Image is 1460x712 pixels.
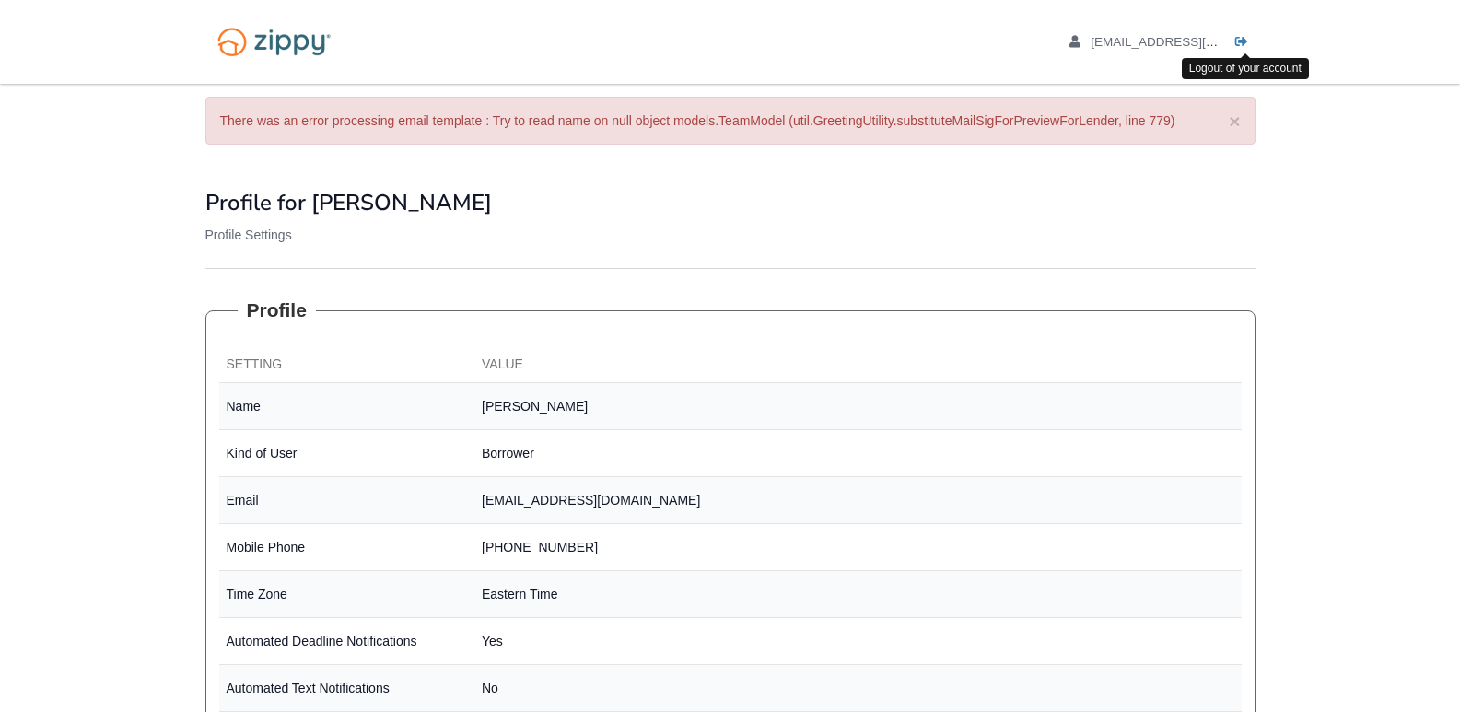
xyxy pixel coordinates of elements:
[1069,35,1302,53] a: edit profile
[474,477,1242,524] td: [EMAIL_ADDRESS][DOMAIN_NAME]
[1235,35,1256,53] a: Log out
[474,383,1242,430] td: [PERSON_NAME]
[474,618,1242,665] td: Yes
[474,430,1242,477] td: Borrower
[1091,35,1302,49] span: adominguez6804@gmail.com
[1229,111,1240,131] button: ×
[474,571,1242,618] td: Eastern Time
[219,383,475,430] td: Name
[205,18,343,65] img: Logo
[474,347,1242,383] th: Value
[219,477,475,524] td: Email
[219,347,475,383] th: Setting
[219,430,475,477] td: Kind of User
[238,297,316,324] legend: Profile
[205,226,1256,244] p: Profile Settings
[219,571,475,618] td: Time Zone
[1182,58,1309,79] div: Logout of your account
[474,665,1242,712] td: No
[474,524,1242,571] td: [PHONE_NUMBER]
[219,524,475,571] td: Mobile Phone
[219,618,475,665] td: Automated Deadline Notifications
[205,191,1256,215] h1: Profile for [PERSON_NAME]
[219,665,475,712] td: Automated Text Notifications
[205,97,1256,145] div: There was an error processing email template : Try to read name on null object models.TeamModel (...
